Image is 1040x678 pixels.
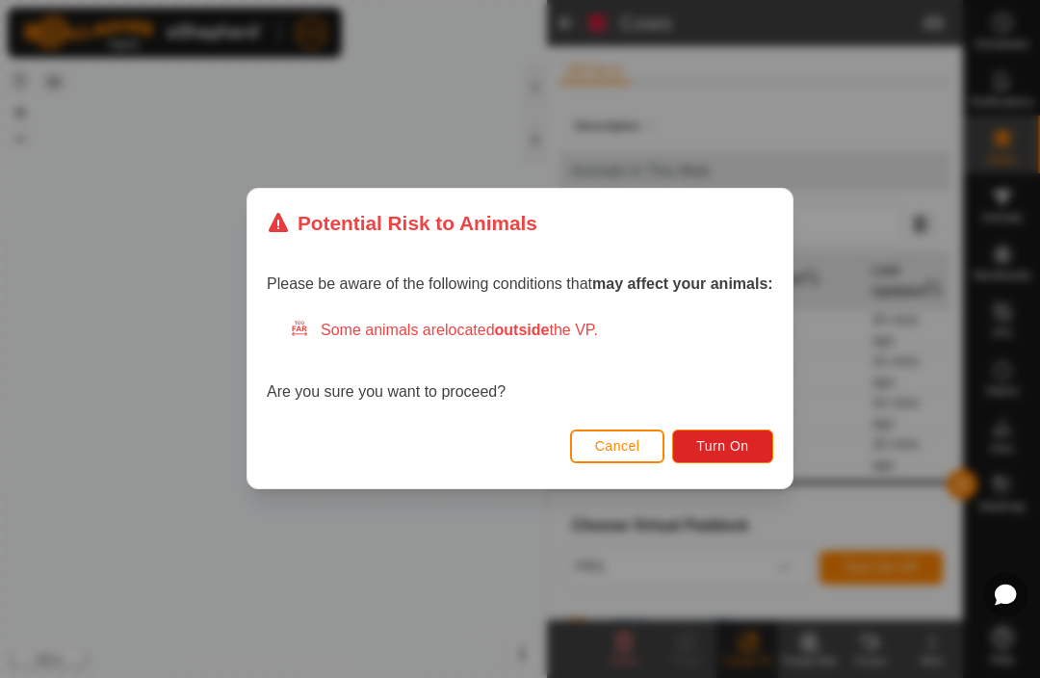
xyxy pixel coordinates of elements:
[495,323,550,339] strong: outside
[290,320,773,343] div: Some animals are
[592,276,773,293] strong: may affect your animals:
[267,208,537,238] div: Potential Risk to Animals
[445,323,598,339] span: located the VP.
[673,430,773,463] button: Turn On
[595,439,640,455] span: Cancel
[697,439,749,455] span: Turn On
[267,320,773,404] div: Are you sure you want to proceed?
[570,430,665,463] button: Cancel
[267,276,773,293] span: Please be aware of the following conditions that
